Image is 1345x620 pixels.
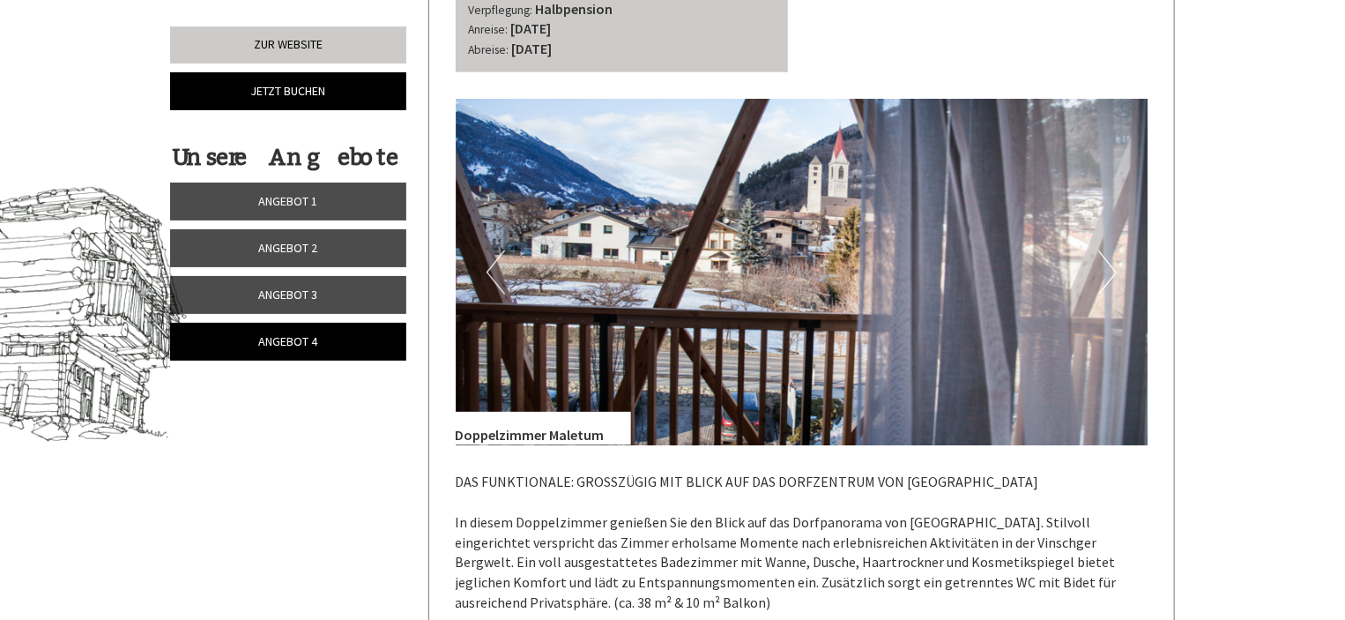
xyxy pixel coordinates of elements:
[170,72,406,110] a: Jetzt buchen
[512,40,553,57] b: [DATE]
[456,472,1148,613] p: DAS FUNKTIONALE: GROSSZÜGIG MIT BLICK AUF DAS DORFZENTRUM VON [GEOGRAPHIC_DATA] In diesem Doppelz...
[170,141,401,174] div: Unsere Angebote
[259,193,318,209] span: Angebot 1
[469,22,509,37] small: Anreise:
[170,26,406,63] a: Zur Website
[469,42,509,57] small: Abreise:
[456,99,1148,445] img: image
[259,333,318,349] span: Angebot 4
[469,3,533,18] small: Verpflegung:
[259,240,318,256] span: Angebot 2
[487,250,505,295] button: Previous
[456,412,631,445] div: Doppelzimmer Maletum
[511,19,552,37] b: [DATE]
[1098,250,1117,295] button: Next
[259,287,318,303] span: Angebot 3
